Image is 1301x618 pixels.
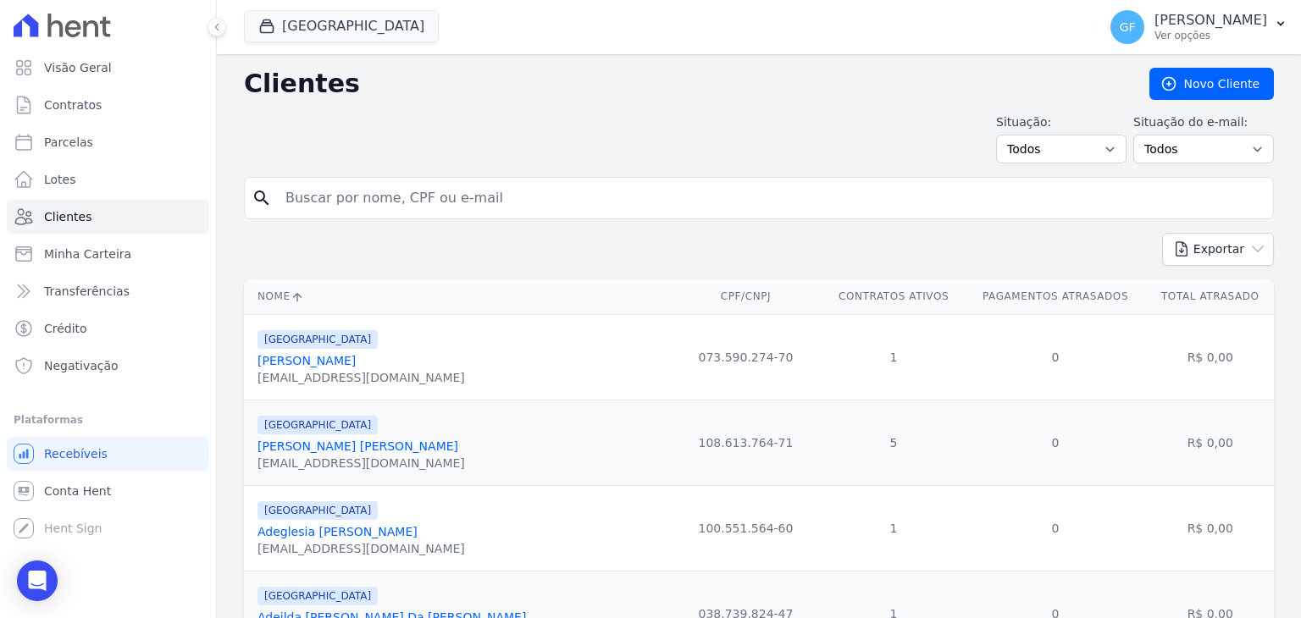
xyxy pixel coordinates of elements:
div: Open Intercom Messenger [17,560,58,601]
span: Parcelas [44,134,93,151]
a: Lotes [7,163,209,196]
span: [GEOGRAPHIC_DATA] [257,501,378,520]
td: 1 [823,485,965,571]
span: Contratos [44,97,102,113]
label: Situação do e-mail: [1133,113,1274,131]
th: Pagamentos Atrasados [965,279,1147,314]
span: GF [1120,21,1136,33]
p: [PERSON_NAME] [1154,12,1267,29]
span: [GEOGRAPHIC_DATA] [257,416,378,434]
td: 0 [965,314,1147,400]
a: Adeglesia [PERSON_NAME] [257,525,418,538]
td: R$ 0,00 [1147,400,1274,485]
td: 1 [823,314,965,400]
span: Clientes [44,208,91,225]
span: [GEOGRAPHIC_DATA] [257,587,378,605]
label: Situação: [996,113,1127,131]
th: Contratos Ativos [823,279,965,314]
span: Visão Geral [44,59,112,76]
span: [GEOGRAPHIC_DATA] [257,330,378,349]
a: Clientes [7,200,209,234]
button: GF [PERSON_NAME] Ver opções [1097,3,1301,51]
a: Transferências [7,274,209,308]
td: 0 [965,485,1147,571]
div: [EMAIL_ADDRESS][DOMAIN_NAME] [257,369,465,386]
div: [EMAIL_ADDRESS][DOMAIN_NAME] [257,455,465,472]
span: Crédito [44,320,87,337]
div: [EMAIL_ADDRESS][DOMAIN_NAME] [257,540,465,557]
p: Ver opções [1154,29,1267,42]
button: [GEOGRAPHIC_DATA] [244,10,439,42]
td: 100.551.564-60 [668,485,822,571]
td: R$ 0,00 [1147,314,1274,400]
button: Exportar [1162,233,1274,266]
td: 108.613.764-71 [668,400,822,485]
a: Recebíveis [7,437,209,471]
a: Crédito [7,312,209,345]
div: Plataformas [14,410,202,430]
th: Nome [244,279,668,314]
a: Minha Carteira [7,237,209,271]
a: [PERSON_NAME] [PERSON_NAME] [257,439,458,453]
a: Conta Hent [7,474,209,508]
a: Visão Geral [7,51,209,85]
td: 5 [823,400,965,485]
th: CPF/CNPJ [668,279,822,314]
a: Contratos [7,88,209,122]
span: Lotes [44,171,76,188]
a: Parcelas [7,125,209,159]
td: 073.590.274-70 [668,314,822,400]
h2: Clientes [244,69,1122,99]
span: Negativação [44,357,119,374]
span: Transferências [44,283,130,300]
a: [PERSON_NAME] [257,354,356,367]
span: Recebíveis [44,445,108,462]
td: R$ 0,00 [1147,485,1274,571]
span: Conta Hent [44,483,111,499]
a: Novo Cliente [1149,68,1274,100]
i: search [252,188,272,208]
input: Buscar por nome, CPF ou e-mail [275,181,1266,215]
a: Negativação [7,349,209,383]
span: Minha Carteira [44,246,131,262]
th: Total Atrasado [1147,279,1274,314]
td: 0 [965,400,1147,485]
